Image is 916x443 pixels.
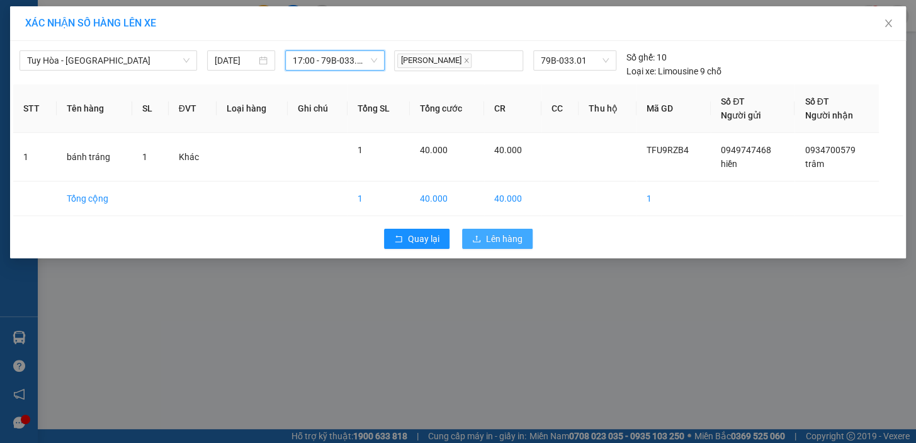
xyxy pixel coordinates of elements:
[348,181,410,216] td: 1
[87,68,167,110] li: VP VP [GEOGRAPHIC_DATA] xe Limousine
[410,181,484,216] td: 40.000
[6,68,87,82] li: VP BX Tuy Hoà
[805,96,828,106] span: Số ĐT
[6,84,15,93] span: environment
[579,84,636,133] th: Thu hộ
[408,232,439,246] span: Quay lại
[721,96,745,106] span: Số ĐT
[484,84,541,133] th: CR
[494,145,522,155] span: 40.000
[636,181,711,216] td: 1
[462,229,533,249] button: uploadLên hàng
[883,18,893,28] span: close
[142,152,147,162] span: 1
[486,232,523,246] span: Lên hàng
[358,145,363,155] span: 1
[636,84,711,133] th: Mã GD
[25,17,156,29] span: XÁC NHẬN SỐ HÀNG LÊN XE
[484,181,541,216] td: 40.000
[420,145,448,155] span: 40.000
[805,159,823,169] span: trâm
[394,234,403,245] span: rollback
[57,181,132,216] td: Tổng cộng
[169,133,217,181] td: Khác
[541,84,579,133] th: CC
[626,50,655,64] span: Số ghế:
[288,84,348,133] th: Ghi chú
[217,84,288,133] th: Loại hàng
[871,6,906,42] button: Close
[805,110,852,120] span: Người nhận
[348,84,410,133] th: Tổng SL
[57,84,132,133] th: Tên hàng
[626,50,667,64] div: 10
[215,54,256,67] input: 15/08/2025
[384,229,450,249] button: rollbackQuay lại
[626,64,656,78] span: Loại xe:
[410,84,484,133] th: Tổng cước
[721,159,737,169] span: hiền
[721,145,771,155] span: 0949747468
[626,64,721,78] div: Limousine 9 chỗ
[57,133,132,181] td: bánh tráng
[721,110,761,120] span: Người gửi
[805,145,855,155] span: 0934700579
[397,54,472,68] span: [PERSON_NAME]
[541,51,609,70] span: 79B-033.01
[169,84,217,133] th: ĐVT
[472,234,481,245] span: upload
[6,6,183,54] li: Cúc Tùng Limousine
[293,51,377,70] span: 17:00 - 79B-033.01
[463,57,470,64] span: close
[13,84,57,133] th: STT
[27,51,189,70] span: Tuy Hòa - Nha Trang
[647,145,689,155] span: TFU9RZB4
[132,84,168,133] th: SL
[13,133,57,181] td: 1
